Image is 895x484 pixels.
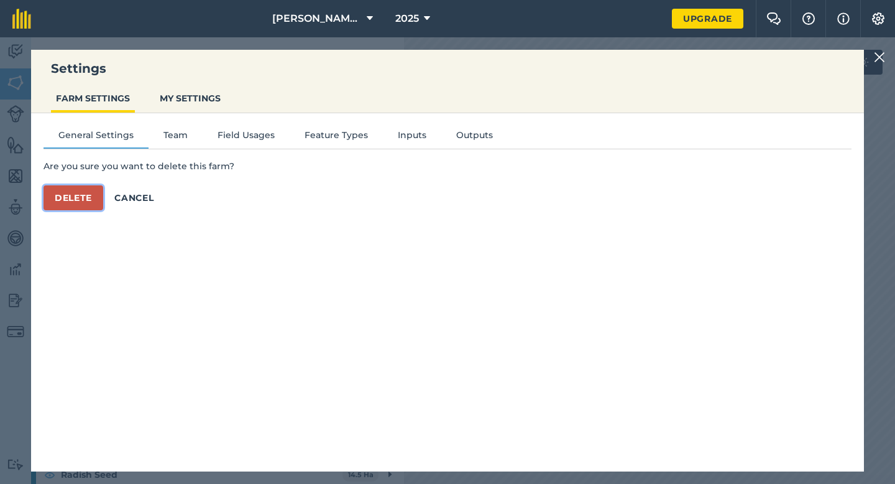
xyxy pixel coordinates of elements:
[441,128,508,147] button: Outputs
[672,9,743,29] a: Upgrade
[766,12,781,25] img: Two speech bubbles overlapping with the left bubble in the forefront
[44,185,103,210] button: Delete
[44,128,149,147] button: General Settings
[103,185,165,210] button: Cancel
[290,128,383,147] button: Feature Types
[31,60,864,77] h3: Settings
[874,50,885,65] img: svg+xml;base64,PHN2ZyB4bWxucz0iaHR0cDovL3d3dy53My5vcmcvMjAwMC9zdmciIHdpZHRoPSIyMiIgaGVpZ2h0PSIzMC...
[383,128,441,147] button: Inputs
[272,11,362,26] span: [PERSON_NAME] Farming Partnership
[395,11,419,26] span: 2025
[801,12,816,25] img: A question mark icon
[871,12,886,25] img: A cog icon
[155,86,226,110] button: MY SETTINGS
[44,159,851,173] p: Are you sure you want to delete this farm?
[51,86,135,110] button: FARM SETTINGS
[149,128,203,147] button: Team
[837,11,850,26] img: svg+xml;base64,PHN2ZyB4bWxucz0iaHR0cDovL3d3dy53My5vcmcvMjAwMC9zdmciIHdpZHRoPSIxNyIgaGVpZ2h0PSIxNy...
[12,9,31,29] img: fieldmargin Logo
[203,128,290,147] button: Field Usages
